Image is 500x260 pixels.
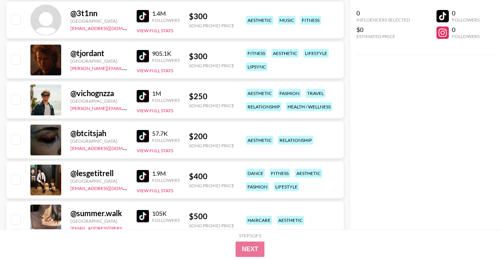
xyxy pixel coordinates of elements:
div: Followers [152,177,180,183]
div: @ vichognzza [70,88,127,98]
div: Followers [152,97,180,103]
iframe: Drift Widget Chat Controller [462,222,491,251]
button: View Full Stats [137,148,173,153]
div: [GEOGRAPHIC_DATA] [70,18,127,24]
div: fashion [246,182,269,191]
div: $ 300 [189,12,234,21]
div: @ summer.walk [70,208,127,218]
div: aesthetic [271,49,299,58]
div: $ 200 [189,132,234,141]
div: fitness [269,169,290,178]
a: [EMAIL_ADDRESS][DOMAIN_NAME] [70,184,148,191]
div: relationship [246,102,281,111]
div: [GEOGRAPHIC_DATA] [70,178,127,184]
div: lifestyle [303,49,329,58]
div: @ 3t1nn [70,8,127,18]
div: [GEOGRAPHIC_DATA] [70,138,127,144]
div: [GEOGRAPHIC_DATA] [70,218,127,224]
div: travel [306,89,325,98]
div: Song Promo Price [189,183,234,188]
div: 105K [152,210,180,217]
div: @ btcitsjah [70,128,127,138]
img: TikTok [137,10,149,22]
div: 1.4M [152,10,180,17]
div: 0 [356,9,410,17]
div: dance [246,169,265,178]
a: [PERSON_NAME][EMAIL_ADDRESS][DOMAIN_NAME] [70,64,184,71]
div: Influencers Selected [356,17,410,23]
div: aesthetic [277,216,304,225]
div: health / wellness [286,102,332,111]
img: TikTok [137,210,149,222]
div: aesthetic [295,169,322,178]
img: TikTok [137,50,149,62]
div: 0 [452,26,480,33]
div: $0 [356,26,410,33]
div: Song Promo Price [189,143,234,148]
div: Estimated Price [356,33,410,39]
div: Followers [452,17,480,23]
div: $ 500 [189,212,234,221]
div: $ 300 [189,52,234,61]
div: 0 [452,9,480,17]
div: aesthetic [246,89,273,98]
div: 905.1K [152,50,180,57]
div: fitness [300,16,321,25]
div: [GEOGRAPHIC_DATA] [70,58,127,64]
div: fitness [246,49,267,58]
div: Followers [152,57,180,63]
button: View Full Stats [137,228,173,233]
div: relationship [278,136,313,145]
a: [EMAIL_ADDRESS][DOMAIN_NAME] [70,144,148,151]
div: aesthetic [246,16,273,25]
a: [PERSON_NAME][EMAIL_ADDRESS][DOMAIN_NAME] [70,104,184,111]
button: View Full Stats [137,68,173,73]
div: Song Promo Price [189,223,234,228]
div: 1.9M [152,170,180,177]
div: Song Promo Price [189,23,234,28]
div: Song Promo Price [189,103,234,108]
button: View Full Stats [137,28,173,33]
div: aesthetic [246,136,273,145]
button: Next [236,242,264,257]
img: TikTok [137,130,149,142]
div: @ tjordant [70,48,127,58]
div: Followers [152,217,180,223]
div: haircare [246,216,272,225]
div: @ lesgetitrell [70,168,127,178]
div: music [278,16,296,25]
div: $ 400 [189,172,234,181]
img: TikTok [137,170,149,182]
div: 1M [152,90,180,97]
div: $ 250 [189,92,234,101]
div: Followers [152,17,180,23]
div: Followers [152,137,180,143]
div: [GEOGRAPHIC_DATA] [70,98,127,104]
a: [EMAIL_ADDRESS][DOMAIN_NAME] [70,24,148,31]
img: TikTok [137,90,149,102]
div: fashion [278,89,301,98]
button: View Full Stats [137,108,173,113]
div: Followers [452,33,480,39]
button: View Full Stats [137,188,173,193]
a: [EMAIL_ADDRESS][PERSON_NAME][DOMAIN_NAME] [70,224,184,231]
div: Step 1 of 2 [239,233,261,238]
div: Song Promo Price [189,63,234,68]
div: 57.7K [152,130,180,137]
div: lifestyle [274,182,299,191]
div: lipsync [246,62,268,71]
